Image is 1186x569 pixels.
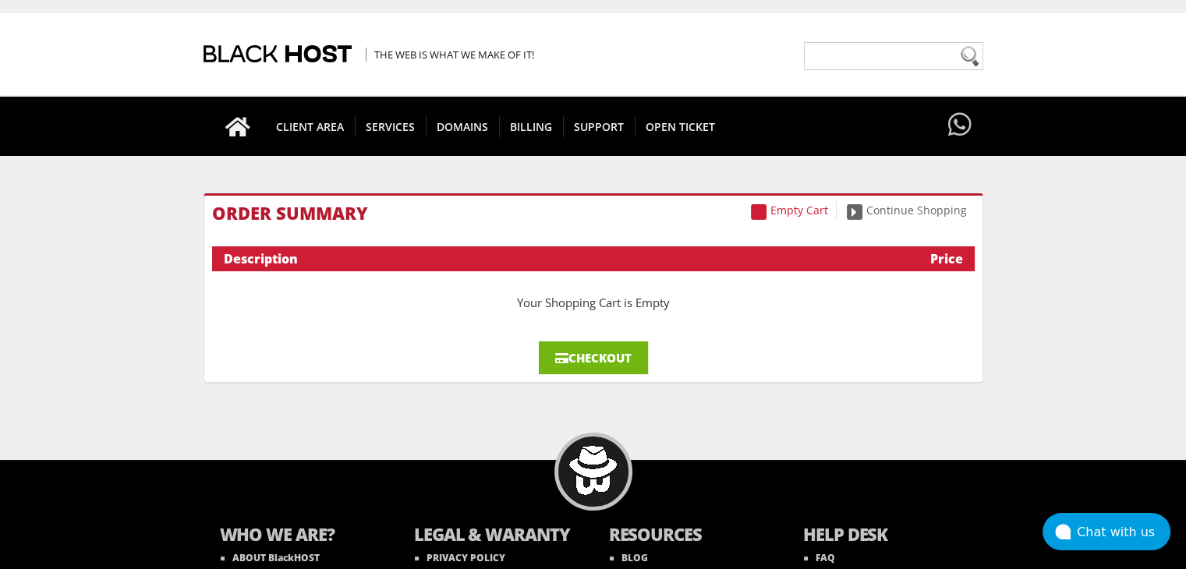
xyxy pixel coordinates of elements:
a: FAQ [804,551,835,564]
div: Price [851,250,962,267]
a: Checkout [539,341,648,374]
input: Need help? [804,42,983,70]
b: LEGAL & WARANTY [414,522,578,550]
span: Domains [426,116,500,137]
a: SERVICES [355,97,427,156]
div: Chat with us [1077,525,1170,539]
img: BlackHOST mascont, Blacky. [568,446,618,495]
a: CLIENT AREA [265,97,356,156]
span: Support [563,116,635,137]
span: CLIENT AREA [265,116,356,137]
a: Open Ticket [635,97,726,156]
a: Continue Shopping [839,201,975,219]
b: HELP DESK [803,522,967,550]
a: PRIVACY POLICY [415,551,505,564]
a: BLOG [610,551,648,564]
a: Go to homepage [210,97,266,156]
b: RESOURCES [609,522,773,550]
span: The Web is what we make of it! [366,48,534,62]
span: Open Ticket [635,116,726,137]
span: SERVICES [355,116,427,137]
a: Have questions? [944,97,975,154]
a: Domains [426,97,500,156]
a: Billing [499,97,564,156]
a: Empty Cart [743,201,837,219]
a: ABOUT BlackHOST [221,551,320,564]
div: Your Shopping Cart is Empty [212,279,975,326]
h1: Order Summary [212,203,975,222]
a: Support [563,97,635,156]
span: Billing [499,116,564,137]
button: Chat with us [1043,513,1170,550]
div: Description [224,250,852,267]
b: WHO WE ARE? [220,522,384,550]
